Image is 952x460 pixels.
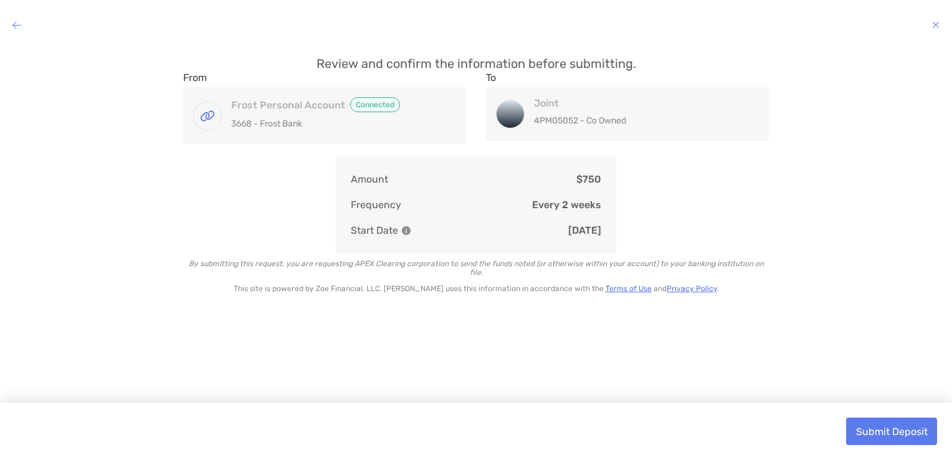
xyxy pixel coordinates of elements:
a: Privacy Policy [667,284,717,293]
p: 4PM05052 - Co Owned [534,113,745,128]
p: [DATE] [568,223,601,238]
img: Frost Personal Account [194,102,221,130]
label: To [486,72,496,84]
p: Start Date [351,223,411,238]
p: Every 2 weeks [532,197,601,213]
span: Connected [350,97,400,112]
h4: Joint [534,97,745,109]
p: This site is powered by Zoe Financial, LLC. [PERSON_NAME] uses this information in accordance wit... [183,284,769,293]
img: Information Icon [402,226,411,235]
label: From [183,72,207,84]
p: $750 [576,171,601,187]
img: Joint [497,100,524,128]
h4: Frost Personal Account [231,97,442,112]
p: Frequency [351,197,401,213]
p: Review and confirm the information before submitting. [183,56,769,72]
a: Terms of Use [606,284,652,293]
p: Amount [351,171,388,187]
p: By submitting this request, you are requesting APEX Clearing corporation to send the funds noted ... [183,259,769,277]
p: 3668 - Frost Bank [231,116,442,132]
